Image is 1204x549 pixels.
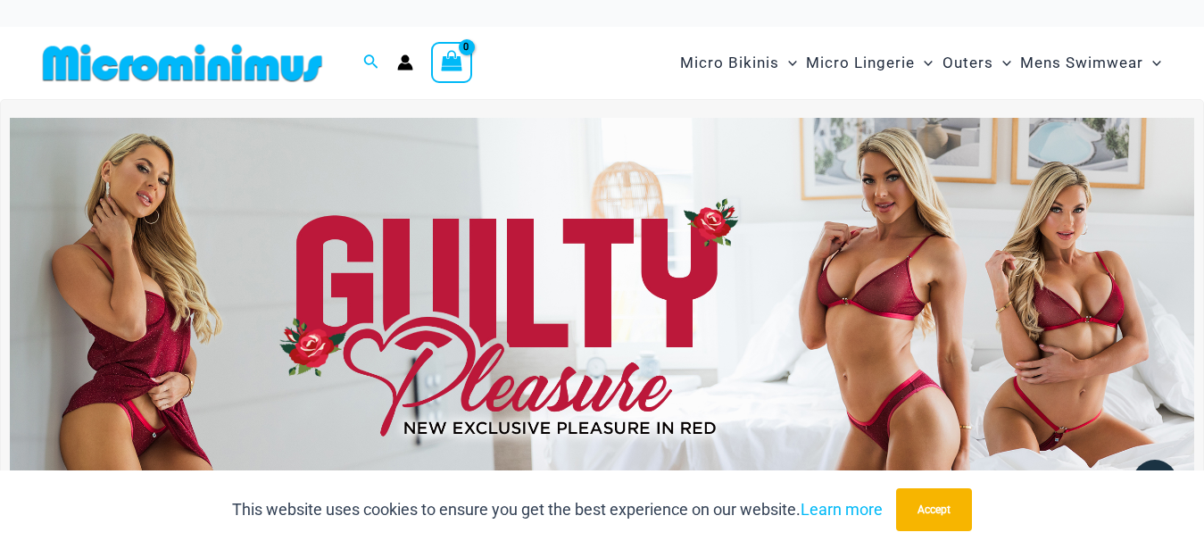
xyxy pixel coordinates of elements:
[673,33,1168,93] nav: Site Navigation
[680,40,779,86] span: Micro Bikinis
[232,496,883,523] p: This website uses cookies to ensure you get the best experience on our website.
[431,42,472,83] a: View Shopping Cart, empty
[801,500,883,519] a: Learn more
[1020,40,1143,86] span: Mens Swimwear
[1016,36,1166,90] a: Mens SwimwearMenu ToggleMenu Toggle
[938,36,1016,90] a: OutersMenu ToggleMenu Toggle
[993,40,1011,86] span: Menu Toggle
[942,40,993,86] span: Outers
[915,40,933,86] span: Menu Toggle
[363,52,379,74] a: Search icon link
[896,488,972,531] button: Accept
[801,36,937,90] a: Micro LingerieMenu ToggleMenu Toggle
[36,43,329,83] img: MM SHOP LOGO FLAT
[1143,40,1161,86] span: Menu Toggle
[397,54,413,71] a: Account icon link
[779,40,797,86] span: Menu Toggle
[806,40,915,86] span: Micro Lingerie
[676,36,801,90] a: Micro BikinisMenu ToggleMenu Toggle
[10,118,1194,520] img: Guilty Pleasures Red Lingerie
